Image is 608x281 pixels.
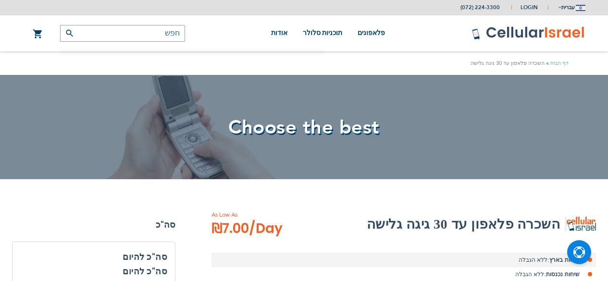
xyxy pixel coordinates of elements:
[249,219,283,238] span: /Day
[358,29,385,37] span: פלאפונים
[460,4,500,11] a: (072) 224-3300
[211,210,309,219] span: As Low As
[472,26,585,40] img: לוגו סלולר ישראל
[547,256,580,264] strong: שיחות בארץ:
[576,5,585,11] img: Jerusalem
[550,60,569,67] a: דף הבית
[228,114,380,141] span: Choose the best
[471,59,550,68] li: השכרה פלאפון עד 30 גיגה גלישה
[303,15,343,51] a: תוכניות סלולר
[12,218,175,232] strong: סה"כ
[367,215,560,234] h2: השכרה פלאפון עד 30 גיגה גלישה
[271,29,287,37] span: אודות
[303,29,343,37] span: תוכניות סלולר
[544,270,580,278] strong: שיחות נכנסות:
[271,15,287,51] a: אודות
[358,15,385,51] a: פלאפונים
[211,253,596,267] li: ללא הגבלה
[211,219,283,238] span: ₪7.00
[123,264,167,279] h3: סה"כ להיום
[567,217,596,232] img: השכרה פלאפון עד 30 גיגה גלישה
[60,25,185,42] input: חפש
[557,0,585,14] button: עברית
[20,250,167,264] h3: סה"כ להיום
[521,4,538,11] span: Login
